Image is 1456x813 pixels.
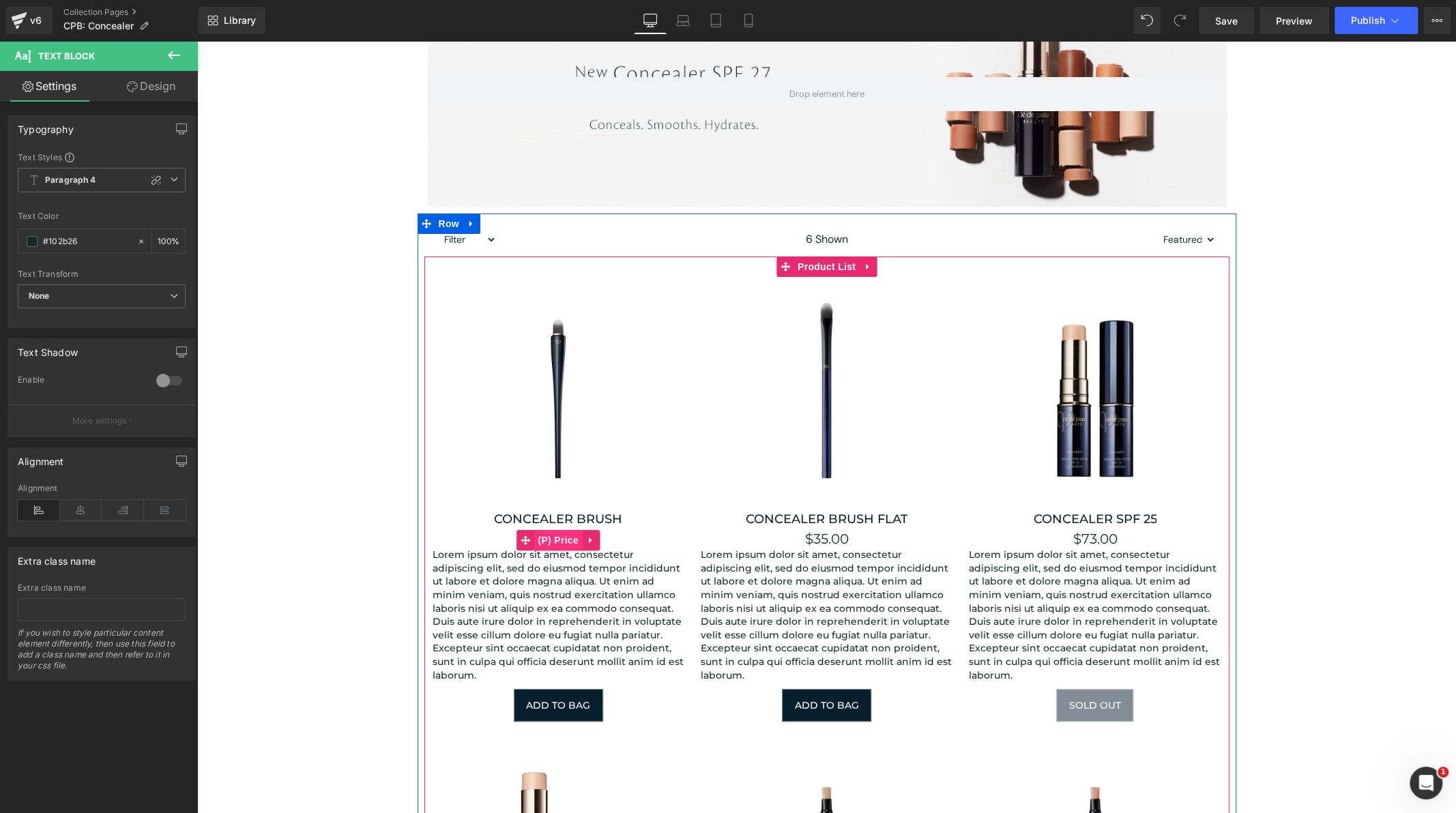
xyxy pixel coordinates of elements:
span: ADD TO BAG [597,658,661,670]
button: Redo [1166,7,1193,34]
button: More settings [8,404,195,437]
a: New Library [198,7,265,34]
div: Text Styles [18,151,186,162]
div: Text Transform [18,269,186,279]
a: Preview [1260,7,1329,34]
a: Expand / Collapse [385,489,403,509]
span: Publish [1351,15,1385,26]
span: Sold Out [872,658,924,670]
div: % [152,229,185,253]
button: Sold Out [859,648,936,681]
span: $35.00 [607,491,651,505]
a: Concealer Brush Flat [548,471,710,486]
span: Preview [1276,14,1313,28]
img: Concealer Brush [248,244,474,471]
button: ADD TO BAG [317,648,406,681]
span: CPB: Concealer [63,20,134,31]
iframe: Intercom live chat [1410,767,1442,799]
div: Extra class name [18,583,186,593]
div: Text Shadow [18,339,78,358]
button: ADD TO BAG [585,648,674,681]
span: $73.00 [875,491,920,505]
button: Undo [1133,7,1161,34]
a: Expand / Collapse [265,173,283,193]
div: Typography [18,116,74,135]
div: v6 [27,12,44,29]
a: Expand / Collapse [662,216,680,236]
input: Color [43,234,130,249]
div: Enable [18,374,143,389]
p: More settings [72,415,127,427]
p: Lorem ipsum dolor sit amet, consectetur adipiscing elit, sed do eiusmod tempor incididunt ut labo... [504,507,755,641]
div: If you wish to style particular content element differently, then use this field to add a class n... [18,627,186,680]
a: Laptop [667,7,699,34]
button: More [1423,7,1451,34]
a: Concealer Brush [297,471,425,486]
p: Lorem ipsum dolor sit amet, consectetur adipiscing elit, sed do eiusmod tempor incididunt ut labo... [772,507,1023,641]
b: None [29,291,50,301]
span: Text Block [38,50,95,61]
a: v6 [5,7,53,34]
a: Mobile [732,7,765,34]
span: ADD TO BAG [329,658,393,670]
span: (P) Price [337,489,385,509]
img: Concealer SPF 25 [785,244,1011,471]
p: Lorem ipsum dolor sit amet, consectetur adipiscing elit, sed do eiusmod tempor incididunt ut labo... [235,507,487,641]
button: Publish [1335,7,1418,34]
a: Desktop [634,7,667,34]
a: Tablet [699,7,732,34]
span: 6 Shown [609,181,651,216]
div: Extra class name [18,548,96,567]
span: Save [1215,14,1238,28]
div: Text Color [18,211,186,221]
a: Design [102,71,201,102]
span: Product List [597,216,662,236]
span: Row [238,173,265,193]
span: Library [224,14,256,27]
div: Alignment [18,484,186,493]
span: 1 [1438,767,1448,778]
b: Paragraph 4 [45,175,96,186]
div: Alignment [18,448,64,467]
img: Concealer Brush Flat [516,244,742,471]
a: Collection Pages [63,7,198,18]
a: Concealer SPF 25 [836,471,959,486]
